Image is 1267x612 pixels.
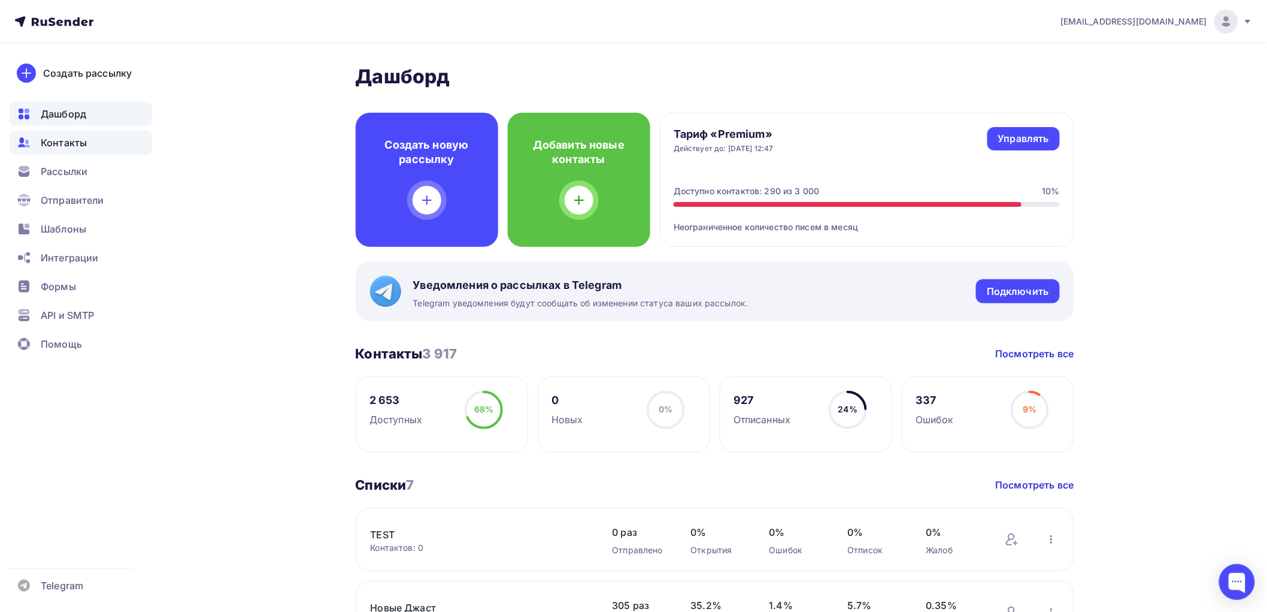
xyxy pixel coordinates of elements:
div: Подключить [987,285,1048,299]
span: Интеграции [41,251,98,265]
span: Telegram уведомления будут сообщать об изменении статуса ваших рассылок. [413,297,748,309]
a: Посмотреть все [996,346,1074,361]
span: 0% [848,525,902,539]
span: 24% [838,404,857,414]
span: API и SMTP [41,308,94,322]
a: Отправители [10,188,152,212]
div: 0 [551,393,583,408]
span: Дашборд [41,107,86,121]
span: Формы [41,279,76,294]
div: Доступно контактов: 290 из 3 000 [674,185,819,197]
span: Помощь [41,337,82,351]
span: 7 [406,477,414,493]
span: Отправители [41,193,104,207]
span: Telegram [41,578,83,593]
div: Открытия [691,544,745,556]
div: Неограниченное количество писем в месяц [674,207,1060,233]
div: 337 [916,393,954,408]
span: Рассылки [41,164,87,179]
span: 9% [1023,404,1036,414]
div: 927 [733,393,790,408]
h4: Добавить новые контакты [527,138,631,167]
div: Ошибок [916,412,954,427]
a: Посмотреть все [996,478,1074,492]
span: 3 917 [423,346,457,361]
a: Шаблоны [10,217,152,241]
h3: Списки [356,477,414,493]
a: [EMAIL_ADDRESS][DOMAIN_NAME] [1060,10,1253,34]
div: Действует до: [DATE] 12:47 [674,144,774,153]
div: Доступных [369,412,422,427]
span: 0% [769,525,824,539]
span: 68% [474,404,493,414]
span: Уведомления о рассылках в Telegram [413,278,748,293]
div: 10% [1042,185,1060,197]
h4: Тариф «Premium» [674,127,774,141]
div: Отправлено [613,544,667,556]
div: Новых [551,412,583,427]
a: Формы [10,275,152,299]
a: TEST [371,527,574,542]
span: Контакты [41,135,87,150]
a: Контакты [10,131,152,155]
div: 2 653 [369,393,422,408]
span: 0% [659,404,672,414]
span: [EMAIL_ADDRESS][DOMAIN_NAME] [1060,16,1207,28]
span: 0% [691,525,745,539]
h4: Создать новую рассылку [375,138,479,167]
span: 0 раз [613,525,667,539]
a: Рассылки [10,159,152,183]
a: Дашборд [10,102,152,126]
div: Создать рассылку [43,66,132,80]
div: Контактов: 0 [371,542,589,554]
span: Шаблоны [41,222,86,236]
div: Ошибок [769,544,824,556]
div: Отписок [848,544,902,556]
span: 0% [926,525,981,539]
h2: Дашборд [356,65,1074,89]
div: Жалоб [926,544,981,556]
div: Управлять [998,132,1049,146]
h3: Контакты [356,345,457,362]
div: Отписанных [733,412,790,427]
